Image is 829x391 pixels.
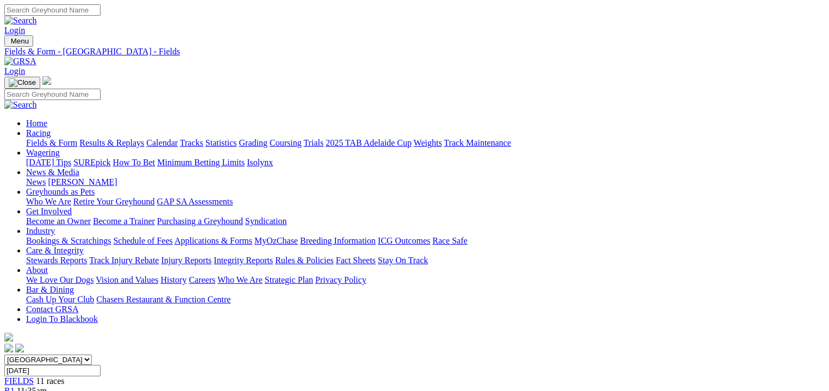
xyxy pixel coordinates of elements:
[378,256,428,265] a: Stay On Track
[239,138,267,147] a: Grading
[42,76,51,85] img: logo-grsa-white.png
[4,16,37,26] img: Search
[96,295,230,304] a: Chasers Restaurant & Function Centre
[4,4,101,16] input: Search
[432,236,467,245] a: Race Safe
[4,35,33,47] button: Toggle navigation
[9,78,36,87] img: Close
[161,256,211,265] a: Injury Reports
[73,197,155,206] a: Retire Your Greyhound
[26,226,55,235] a: Industry
[26,128,51,138] a: Racing
[26,138,825,148] div: Racing
[303,138,323,147] a: Trials
[26,256,825,265] div: Care & Integrity
[26,305,78,314] a: Contact GRSA
[26,295,94,304] a: Cash Up Your Club
[157,216,243,226] a: Purchasing a Greyhound
[113,236,172,245] a: Schedule of Fees
[26,177,825,187] div: News & Media
[160,275,186,284] a: History
[4,26,25,35] a: Login
[214,256,273,265] a: Integrity Reports
[26,177,46,187] a: News
[26,236,825,246] div: Industry
[48,177,117,187] a: [PERSON_NAME]
[4,376,34,386] a: FIELDS
[26,197,71,206] a: Who We Are
[4,66,25,76] a: Login
[26,236,111,245] a: Bookings & Scratchings
[96,275,158,284] a: Vision and Values
[205,138,237,147] a: Statistics
[26,275,94,284] a: We Love Our Dogs
[189,275,215,284] a: Careers
[26,285,74,294] a: Bar & Dining
[26,295,825,305] div: Bar & Dining
[11,37,29,45] span: Menu
[93,216,155,226] a: Become a Trainer
[26,265,48,275] a: About
[26,138,77,147] a: Fields & Form
[26,275,825,285] div: About
[113,158,155,167] a: How To Bet
[89,256,159,265] a: Track Injury Rebate
[247,158,273,167] a: Isolynx
[4,344,13,352] img: facebook.svg
[245,216,286,226] a: Syndication
[326,138,412,147] a: 2025 TAB Adelaide Cup
[26,314,98,324] a: Login To Blackbook
[300,236,376,245] a: Breeding Information
[414,138,442,147] a: Weights
[4,57,36,66] img: GRSA
[174,236,252,245] a: Applications & Forms
[26,207,72,216] a: Get Involved
[315,275,366,284] a: Privacy Policy
[180,138,203,147] a: Tracks
[217,275,263,284] a: Who We Are
[254,236,298,245] a: MyOzChase
[4,100,37,110] img: Search
[15,344,24,352] img: twitter.svg
[26,119,47,128] a: Home
[26,148,60,157] a: Wagering
[270,138,302,147] a: Coursing
[79,138,144,147] a: Results & Replays
[378,236,430,245] a: ICG Outcomes
[275,256,334,265] a: Rules & Policies
[4,365,101,376] input: Select date
[444,138,511,147] a: Track Maintenance
[26,167,79,177] a: News & Media
[26,197,825,207] div: Greyhounds as Pets
[146,138,178,147] a: Calendar
[265,275,313,284] a: Strategic Plan
[157,197,233,206] a: GAP SA Assessments
[336,256,376,265] a: Fact Sheets
[26,187,95,196] a: Greyhounds as Pets
[4,89,101,100] input: Search
[4,77,40,89] button: Toggle navigation
[26,216,91,226] a: Become an Owner
[4,47,825,57] a: Fields & Form - [GEOGRAPHIC_DATA] - Fields
[26,216,825,226] div: Get Involved
[26,158,825,167] div: Wagering
[26,158,71,167] a: [DATE] Tips
[157,158,245,167] a: Minimum Betting Limits
[36,376,64,386] span: 11 races
[73,158,110,167] a: SUREpick
[4,333,13,342] img: logo-grsa-white.png
[26,246,84,255] a: Care & Integrity
[26,256,87,265] a: Stewards Reports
